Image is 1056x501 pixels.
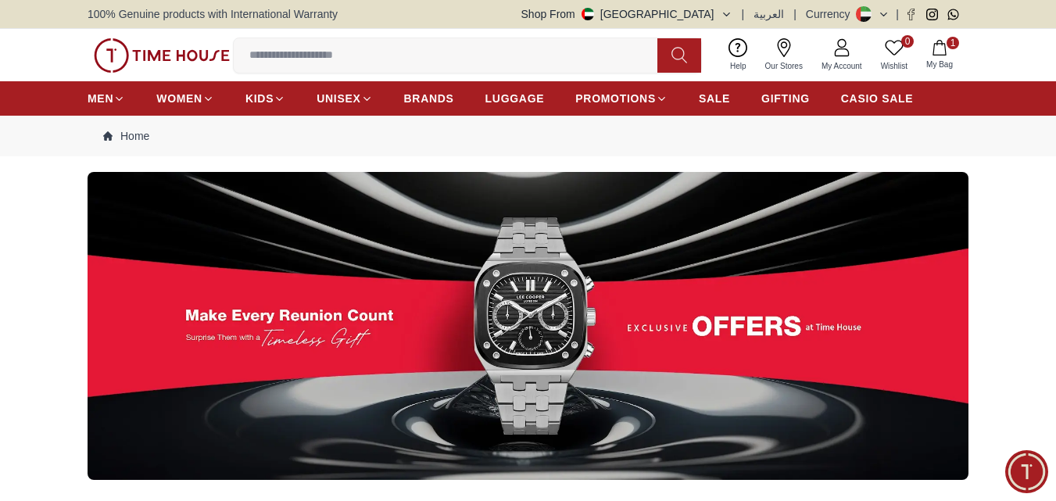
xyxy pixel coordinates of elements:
[841,84,914,113] a: CASIO SALE
[759,60,809,72] span: Our Stores
[761,84,810,113] a: GIFTING
[721,35,756,75] a: Help
[485,84,545,113] a: LUGGAGE
[156,84,214,113] a: WOMEN
[917,37,962,73] button: 1My Bag
[88,6,338,22] span: 100% Genuine products with International Warranty
[920,59,959,70] span: My Bag
[896,6,899,22] span: |
[926,9,938,20] a: Instagram
[88,91,113,106] span: MEN
[582,8,594,20] img: United Arab Emirates
[103,128,149,144] a: Home
[806,6,857,22] div: Currency
[521,6,732,22] button: Shop From[GEOGRAPHIC_DATA]
[317,91,360,106] span: UNISEX
[724,60,753,72] span: Help
[1005,450,1048,493] div: Chat Widget
[404,84,454,113] a: BRANDS
[88,116,968,156] nav: Breadcrumb
[901,35,914,48] span: 0
[754,6,784,22] button: العربية
[94,38,230,73] img: ...
[156,91,202,106] span: WOMEN
[947,37,959,49] span: 1
[756,35,812,75] a: Our Stores
[88,84,125,113] a: MEN
[793,6,796,22] span: |
[317,84,372,113] a: UNISEX
[761,91,810,106] span: GIFTING
[699,84,730,113] a: SALE
[699,91,730,106] span: SALE
[872,35,917,75] a: 0Wishlist
[575,84,668,113] a: PROMOTIONS
[245,91,274,106] span: KIDS
[947,9,959,20] a: Whatsapp
[815,60,868,72] span: My Account
[485,91,545,106] span: LUGGAGE
[875,60,914,72] span: Wishlist
[742,6,745,22] span: |
[245,84,285,113] a: KIDS
[404,91,454,106] span: BRANDS
[575,91,656,106] span: PROMOTIONS
[905,9,917,20] a: Facebook
[841,91,914,106] span: CASIO SALE
[88,172,968,480] img: ...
